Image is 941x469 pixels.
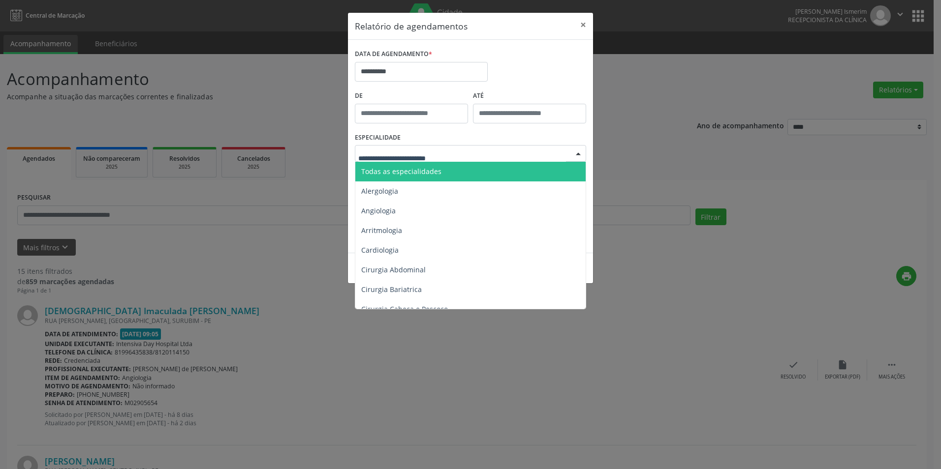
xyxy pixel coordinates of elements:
[361,245,399,255] span: Cardiologia
[355,47,432,62] label: DATA DE AGENDAMENTO
[361,206,396,215] span: Angiologia
[361,304,448,314] span: Cirurgia Cabeça e Pescoço
[361,226,402,235] span: Arritmologia
[355,130,401,146] label: ESPECIALIDADE
[361,265,426,274] span: Cirurgia Abdominal
[361,186,398,196] span: Alergologia
[361,167,441,176] span: Todas as especialidades
[361,285,422,294] span: Cirurgia Bariatrica
[355,88,468,104] label: De
[473,88,586,104] label: ATÉ
[355,20,468,32] h5: Relatório de agendamentos
[573,13,593,37] button: Close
